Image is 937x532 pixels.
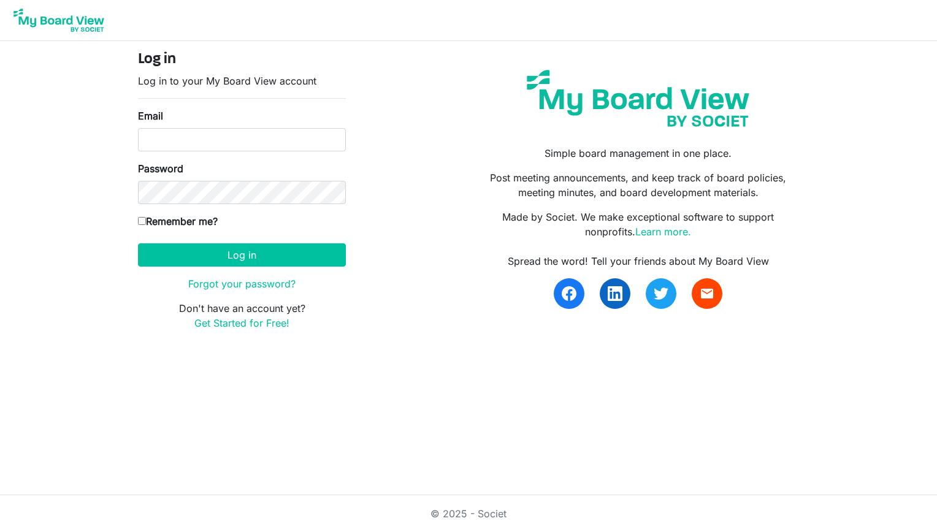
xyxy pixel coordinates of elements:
[478,254,799,268] div: Spread the word! Tell your friends about My Board View
[654,286,668,301] img: twitter.svg
[138,214,218,229] label: Remember me?
[138,217,146,225] input: Remember me?
[138,51,346,69] h4: Log in
[138,243,346,267] button: Log in
[194,317,289,329] a: Get Started for Free!
[478,170,799,200] p: Post meeting announcements, and keep track of board policies, meeting minutes, and board developm...
[10,5,108,36] img: My Board View Logo
[138,161,183,176] label: Password
[188,278,296,290] a: Forgot your password?
[692,278,722,309] a: email
[138,108,163,123] label: Email
[700,286,714,301] span: email
[635,226,691,238] a: Learn more.
[138,74,346,88] p: Log in to your My Board View account
[478,146,799,161] p: Simple board management in one place.
[430,507,507,520] a: © 2025 - Societ
[562,286,576,301] img: facebook.svg
[138,301,346,330] p: Don't have an account yet?
[608,286,622,301] img: linkedin.svg
[478,210,799,239] p: Made by Societ. We make exceptional software to support nonprofits.
[518,61,759,136] img: my-board-view-societ.svg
